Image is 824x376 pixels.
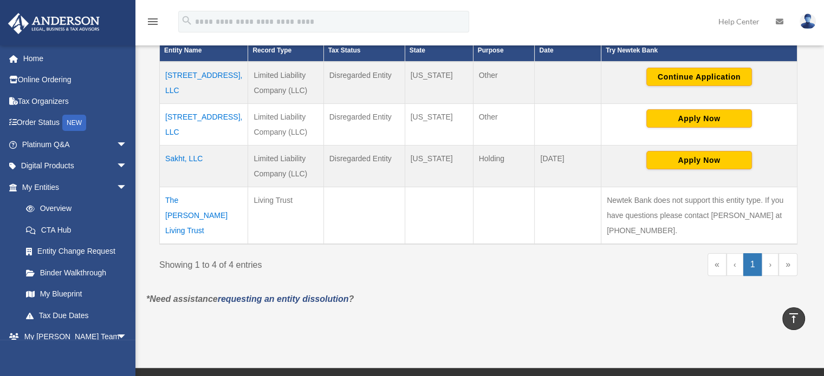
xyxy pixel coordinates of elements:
td: Other [473,103,535,145]
i: menu [146,15,159,28]
td: Limited Liability Company (LLC) [248,62,323,104]
a: Tax Organizers [8,90,144,112]
button: Apply Now [646,109,752,128]
a: Digital Productsarrow_drop_down [8,155,144,177]
td: [US_STATE] [405,62,473,104]
a: My Entitiesarrow_drop_down [8,176,138,198]
a: Online Ordering [8,69,144,91]
span: Federal Return Due Date [539,21,574,54]
a: Tax Due Dates [15,305,138,326]
a: My Blueprint [15,283,138,305]
span: Business Purpose [478,34,507,54]
a: Overview [15,198,133,220]
td: Disregarded Entity [323,103,405,145]
div: NEW [62,115,86,131]
span: Entity Name [164,47,202,54]
i: vertical_align_top [787,312,800,325]
span: Tax Status [328,47,361,54]
a: requesting an entity dissolution [218,294,349,304]
span: arrow_drop_down [116,134,138,156]
td: [STREET_ADDRESS], LLC [160,103,248,145]
a: Home [8,48,144,69]
td: Disregarded Entity [323,62,405,104]
td: Disregarded Entity [323,145,405,187]
a: Platinum Q&Aarrow_drop_down [8,134,144,155]
td: Newtek Bank does not support this entity type. If you have questions please contact [PERSON_NAME]... [601,187,797,244]
td: [US_STATE] [405,145,473,187]
a: 1 [743,253,762,276]
td: [US_STATE] [405,103,473,145]
em: *Need assistance ? [146,294,354,304]
div: Try Newtek Bank [606,44,781,57]
td: Limited Liability Company (LLC) [248,145,323,187]
td: Sakht, LLC [160,145,248,187]
td: Limited Liability Company (LLC) [248,103,323,145]
a: Entity Change Request [15,241,138,262]
button: Continue Application [646,68,752,86]
img: Anderson Advisors Platinum Portal [5,13,103,34]
span: arrow_drop_down [116,326,138,348]
td: [DATE] [535,145,601,187]
td: Holding [473,145,535,187]
img: User Pic [800,14,816,29]
span: arrow_drop_down [116,155,138,177]
span: Record Type [252,47,291,54]
td: Other [473,62,535,104]
i: search [181,15,193,27]
a: menu [146,19,159,28]
button: Apply Now [646,151,752,169]
span: Organization State [410,34,449,54]
a: Previous [726,253,743,276]
a: Order StatusNEW [8,112,144,134]
a: Next [762,253,778,276]
td: Living Trust [248,187,323,244]
a: Last [778,253,797,276]
a: vertical_align_top [782,307,805,330]
td: The [PERSON_NAME] Living Trust [160,187,248,244]
span: arrow_drop_down [116,176,138,199]
a: Binder Walkthrough [15,262,138,283]
a: CTA Hub [15,219,138,241]
a: First [708,253,726,276]
a: My [PERSON_NAME] Teamarrow_drop_down [8,326,144,348]
td: [STREET_ADDRESS], LLC [160,62,248,104]
div: Showing 1 to 4 of 4 entries [159,253,470,273]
